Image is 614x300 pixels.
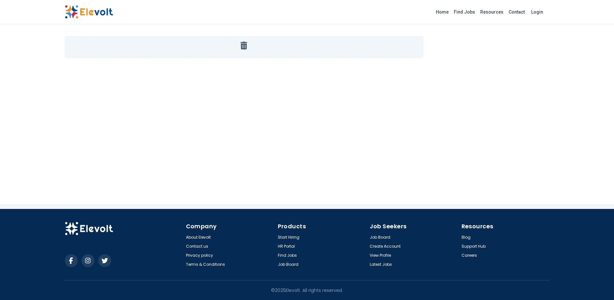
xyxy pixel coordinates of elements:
a: Create Account [370,244,401,249]
a: Contact [506,7,527,17]
a: Terms & Conditions [186,262,225,267]
a: Start Hiring [278,235,299,240]
a: Careers [462,253,477,258]
p: © 2025 Elevolt. All rights reserved. [271,287,343,294]
a: View Profile [370,253,391,258]
img: Elevolt [65,5,113,19]
a: Job Board [278,262,298,267]
a: Blog [462,235,471,240]
h4: Job Seekers [370,222,458,231]
h4: Resources [462,222,550,231]
a: Latest Jobs [370,262,392,267]
a: About Elevolt [186,235,211,240]
a: Find Jobs [278,253,297,258]
h4: Company [186,222,274,231]
a: Support Hub [462,244,486,249]
a: Contact us [186,244,208,249]
a: Find Jobs [451,7,478,17]
a: Privacy policy [186,253,213,258]
a: Resources [478,7,506,17]
iframe: Advertisement [434,16,550,106]
a: HR Portal [278,244,295,249]
img: Elevolt [65,222,113,235]
a: Home [433,7,451,17]
a: Job Board [370,235,390,240]
h4: Products [278,222,366,231]
iframe: Advertisement [434,114,550,204]
a: Login [527,5,547,18]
